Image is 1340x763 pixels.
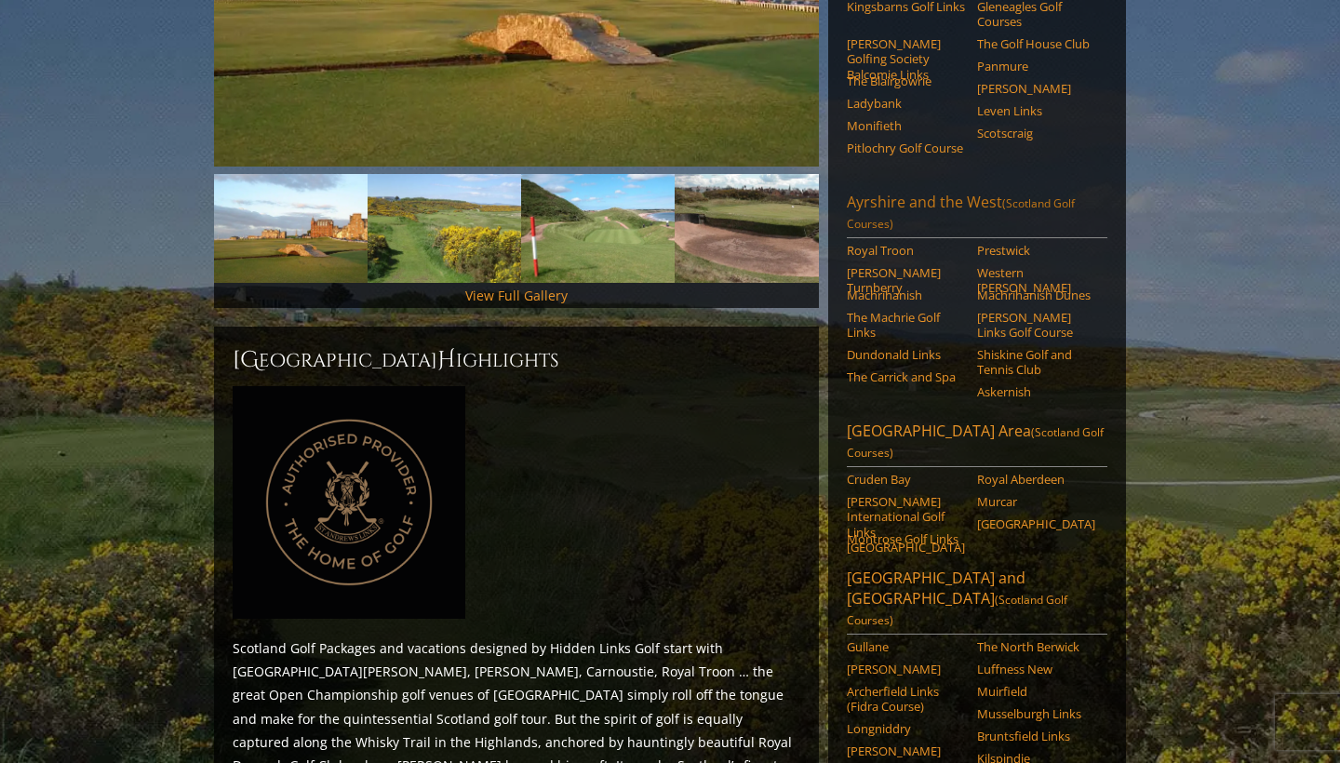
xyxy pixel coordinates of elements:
[977,729,1095,743] a: Bruntsfield Links
[847,243,965,258] a: Royal Troon
[847,662,965,676] a: [PERSON_NAME]
[847,265,965,296] a: [PERSON_NAME] Turnberry
[847,192,1107,238] a: Ayrshire and the West(Scotland Golf Courses)
[847,472,965,487] a: Cruden Bay
[847,310,965,341] a: The Machrie Golf Links
[847,421,1107,467] a: [GEOGRAPHIC_DATA] Area(Scotland Golf Courses)
[847,494,965,555] a: [PERSON_NAME] International Golf Links [GEOGRAPHIC_DATA]
[977,384,1095,399] a: Askernish
[847,568,1107,635] a: [GEOGRAPHIC_DATA] and [GEOGRAPHIC_DATA](Scotland Golf Courses)
[847,721,965,736] a: Longniddry
[847,531,965,546] a: Montrose Golf Links
[847,743,965,758] a: [PERSON_NAME]
[437,345,456,375] span: H
[977,472,1095,487] a: Royal Aberdeen
[847,347,965,362] a: Dundonald Links
[977,81,1095,96] a: [PERSON_NAME]
[847,369,965,384] a: The Carrick and Spa
[977,310,1095,341] a: [PERSON_NAME] Links Golf Course
[847,639,965,654] a: Gullane
[977,494,1095,509] a: Murcar
[977,126,1095,141] a: Scotscraig
[465,287,568,304] a: View Full Gallery
[847,288,965,302] a: Machrihanish
[977,706,1095,721] a: Musselburgh Links
[977,639,1095,654] a: The North Berwick
[977,103,1095,118] a: Leven Links
[847,684,965,715] a: Archerfield Links (Fidra Course)
[977,662,1095,676] a: Luffness New
[977,347,1095,378] a: Shiskine Golf and Tennis Club
[977,516,1095,531] a: [GEOGRAPHIC_DATA]
[977,265,1095,296] a: Western [PERSON_NAME]
[977,288,1095,302] a: Machrihanish Dunes
[233,345,800,375] h2: [GEOGRAPHIC_DATA] ighlights
[847,36,965,82] a: [PERSON_NAME] Golfing Society Balcomie Links
[977,684,1095,699] a: Muirfield
[847,141,965,155] a: Pitlochry Golf Course
[977,36,1095,51] a: The Golf House Club
[847,96,965,111] a: Ladybank
[847,74,965,88] a: The Blairgowrie
[977,59,1095,74] a: Panmure
[977,243,1095,258] a: Prestwick
[847,118,965,133] a: Monifieth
